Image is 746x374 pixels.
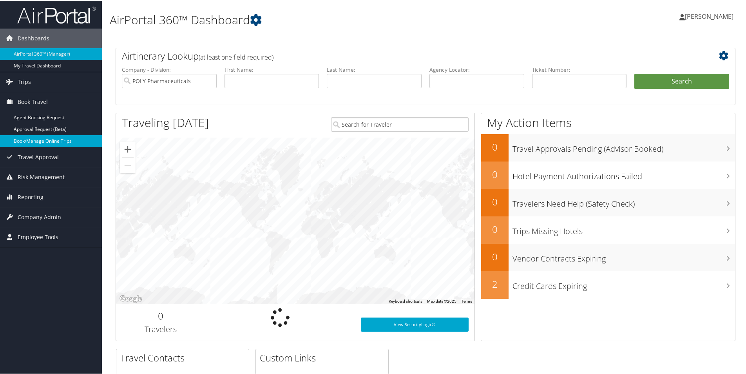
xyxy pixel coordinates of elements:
[118,293,144,303] a: Open this area in Google Maps (opens a new window)
[481,188,735,216] a: 0Travelers Need Help (Safety Check)
[110,11,531,27] h1: AirPortal 360™ Dashboard
[634,73,729,89] button: Search
[685,11,733,20] span: [PERSON_NAME]
[481,222,509,235] h2: 0
[327,65,422,73] label: Last Name:
[361,317,469,331] a: View SecurityLogic®
[512,166,735,181] h3: Hotel Payment Authorizations Failed
[18,187,43,206] span: Reporting
[118,293,144,303] img: Google
[17,5,96,24] img: airportal-logo.png
[512,249,735,263] h3: Vendor Contracts Expiring
[512,194,735,209] h3: Travelers Need Help (Safety Check)
[532,65,627,73] label: Ticket Number:
[389,298,422,303] button: Keyboard shortcuts
[260,350,388,364] h2: Custom Links
[225,65,319,73] label: First Name:
[679,4,741,27] a: [PERSON_NAME]
[120,350,249,364] h2: Travel Contacts
[122,114,209,130] h1: Traveling [DATE]
[481,161,735,188] a: 0Hotel Payment Authorizations Failed
[481,167,509,180] h2: 0
[512,276,735,291] h3: Credit Cards Expiring
[122,309,200,322] h2: 0
[429,65,524,73] label: Agency Locator:
[481,277,509,290] h2: 2
[18,91,48,111] span: Book Travel
[461,298,472,303] a: Terms (opens in new tab)
[481,194,509,208] h2: 0
[512,139,735,154] h3: Travel Approvals Pending (Advisor Booked)
[18,71,31,91] span: Trips
[18,167,65,186] span: Risk Management
[199,52,273,61] span: (at least one field required)
[427,298,456,303] span: Map data ©2025
[122,49,677,62] h2: Airtinerary Lookup
[120,157,136,172] button: Zoom out
[331,116,469,131] input: Search for Traveler
[122,65,217,73] label: Company - Division:
[18,28,49,47] span: Dashboards
[18,227,58,246] span: Employee Tools
[481,243,735,271] a: 0Vendor Contracts Expiring
[481,216,735,243] a: 0Trips Missing Hotels
[481,249,509,263] h2: 0
[481,140,509,153] h2: 0
[122,323,200,334] h3: Travelers
[512,221,735,236] h3: Trips Missing Hotels
[481,114,735,130] h1: My Action Items
[18,147,59,166] span: Travel Approval
[481,133,735,161] a: 0Travel Approvals Pending (Advisor Booked)
[481,271,735,298] a: 2Credit Cards Expiring
[120,141,136,156] button: Zoom in
[18,207,61,226] span: Company Admin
